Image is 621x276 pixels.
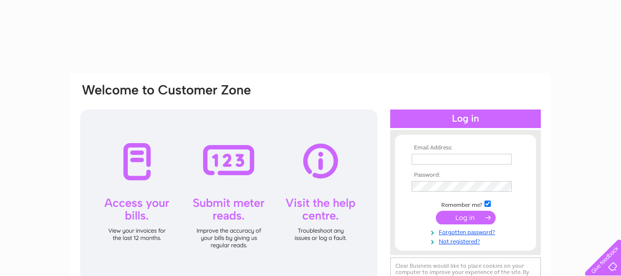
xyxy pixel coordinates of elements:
th: Password: [409,172,522,179]
input: Submit [436,211,496,224]
td: Remember me? [409,199,522,209]
a: Forgotten password? [412,227,522,236]
a: Not registered? [412,236,522,245]
th: Email Address: [409,145,522,151]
